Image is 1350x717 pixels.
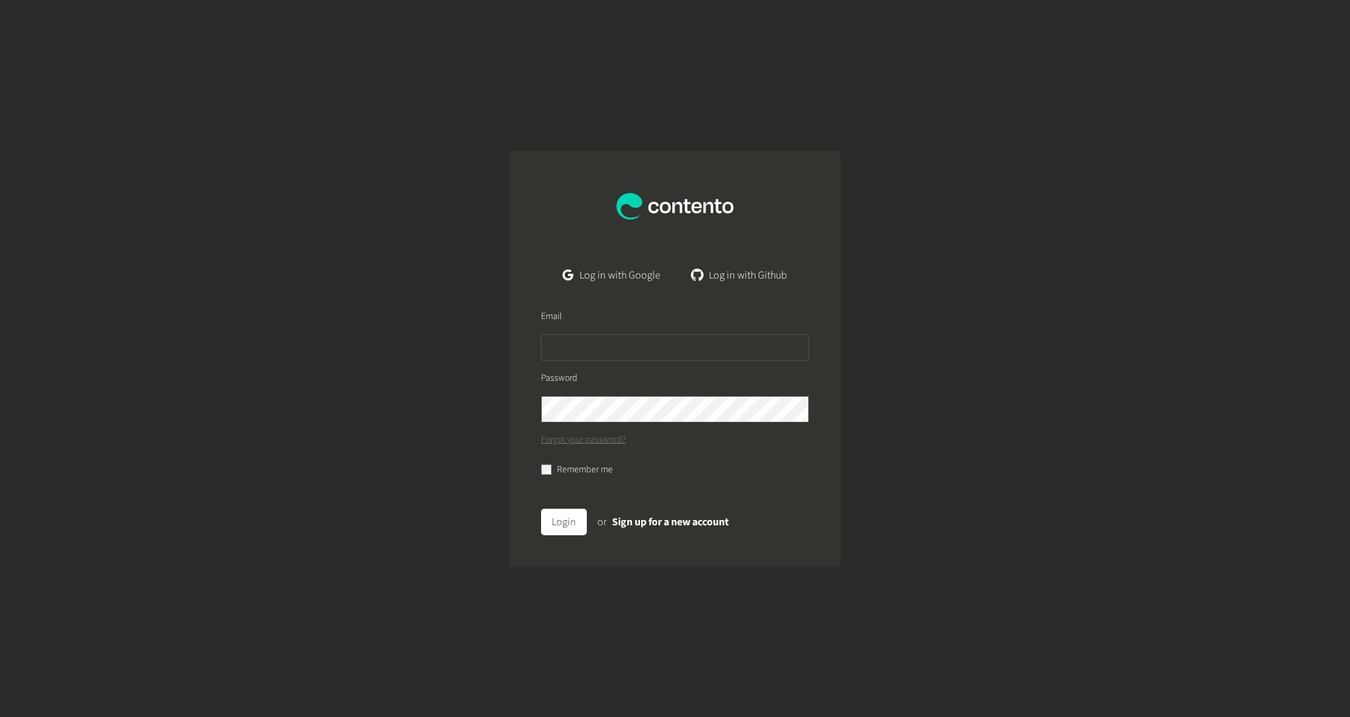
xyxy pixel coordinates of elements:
[597,515,607,529] span: or
[552,262,671,289] a: Log in with Google
[541,433,626,447] a: Forgot your password?
[541,310,562,324] label: Email
[612,515,729,529] a: Sign up for a new account
[557,463,613,477] label: Remember me
[541,371,578,385] label: Password
[541,509,587,535] button: Login
[682,262,798,289] a: Log in with Github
